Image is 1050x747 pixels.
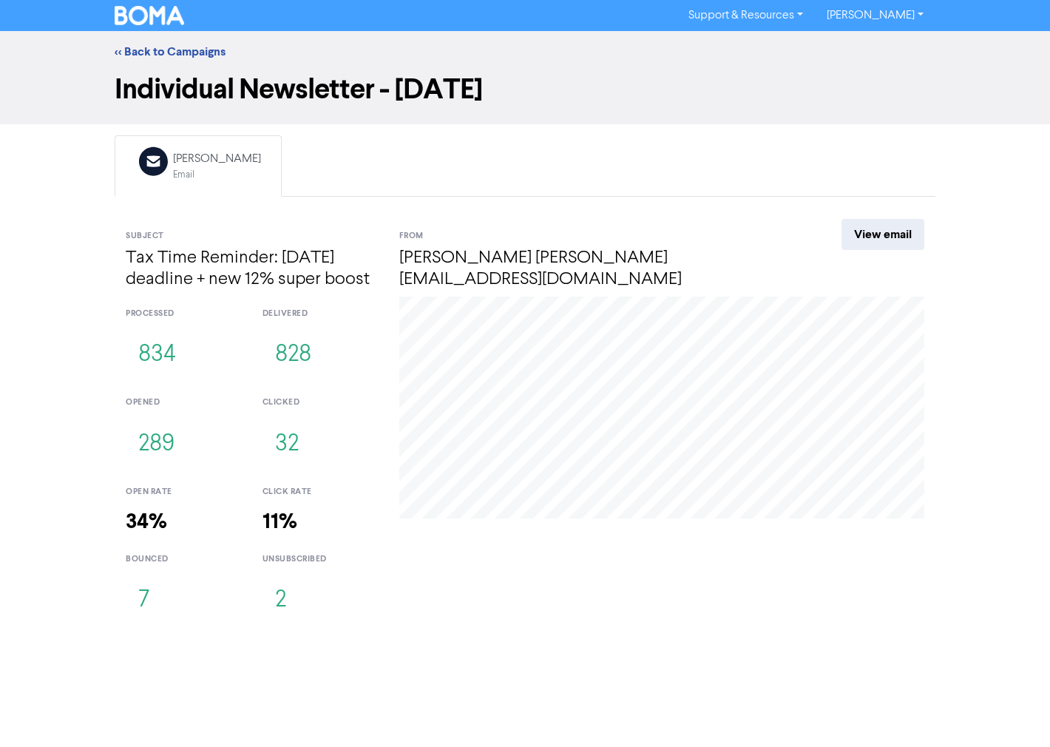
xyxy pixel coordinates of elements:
[262,308,377,320] div: delivered
[126,230,377,243] div: Subject
[399,230,787,243] div: From
[173,168,261,182] div: Email
[262,331,324,379] button: 828
[126,509,167,535] strong: 34%
[815,4,935,27] a: [PERSON_NAME]
[115,72,935,107] h1: Individual Newsletter - [DATE]
[126,486,240,498] div: open rate
[399,248,787,291] h4: [PERSON_NAME] [PERSON_NAME][EMAIL_ADDRESS][DOMAIN_NAME]
[126,331,189,379] button: 834
[126,248,377,291] h4: Tax Time Reminder: [DATE] deadline + new 12% super boost
[262,509,297,535] strong: 11%
[115,44,226,59] a: << Back to Campaigns
[262,576,299,625] button: 2
[173,150,261,168] div: [PERSON_NAME]
[126,396,240,409] div: opened
[262,553,377,566] div: unsubscribed
[841,219,924,250] a: View email
[262,396,377,409] div: clicked
[126,308,240,320] div: processed
[262,486,377,498] div: click rate
[262,420,311,469] button: 32
[126,553,240,566] div: bounced
[115,6,184,25] img: BOMA Logo
[126,576,162,625] button: 7
[677,4,815,27] a: Support & Resources
[126,420,187,469] button: 289
[976,676,1050,747] iframe: Chat Widget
